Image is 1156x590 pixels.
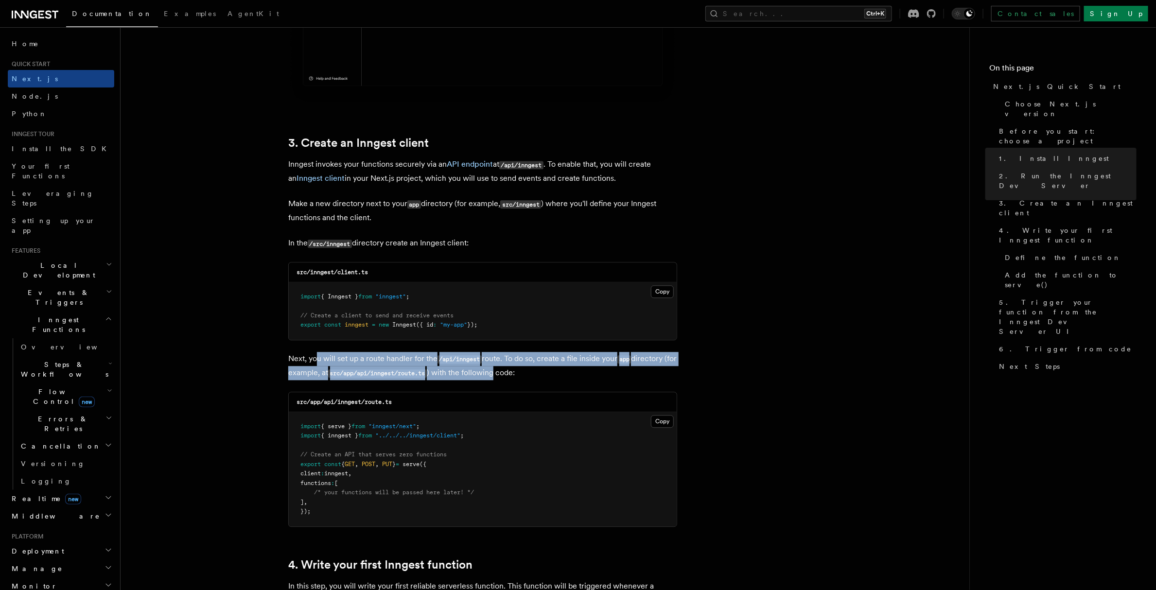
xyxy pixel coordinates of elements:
[17,360,108,379] span: Steps & Workflows
[447,159,493,169] a: API endpoint
[331,480,334,486] span: :
[300,499,304,505] span: ]
[17,441,101,451] span: Cancellation
[334,480,338,486] span: [
[989,78,1137,95] a: Next.js Quick Start
[1001,249,1137,266] a: Define the function
[12,190,94,207] span: Leveraging Steps
[396,461,399,468] span: =
[379,321,389,328] span: new
[368,423,416,430] span: "inngest/next"
[407,200,421,208] code: app
[8,260,106,280] span: Local Development
[1005,270,1137,290] span: Add the function to serve()
[8,284,114,311] button: Events & Triggers
[321,432,358,439] span: { inngest }
[8,564,63,573] span: Manage
[288,136,429,150] a: 3. Create an Inngest client
[999,226,1137,245] span: 4. Write your first Inngest function
[228,10,279,17] span: AgentKit
[321,470,324,477] span: :
[164,10,216,17] span: Examples
[8,35,114,52] a: Home
[952,8,975,19] button: Toggle dark mode
[351,423,365,430] span: from
[999,344,1132,354] span: 6. Trigger from code
[8,87,114,105] a: Node.js
[324,470,348,477] span: inngest
[433,321,437,328] span: :
[324,321,341,328] span: const
[348,470,351,477] span: ,
[17,472,114,490] a: Logging
[440,321,467,328] span: "my-app"
[617,355,631,364] code: app
[304,499,307,505] span: ,
[314,489,474,496] span: /* your functions will be passed here later! */
[8,311,114,338] button: Inngest Functions
[8,130,54,138] span: Inngest tour
[300,451,447,458] span: // Create an API that serves zero functions
[17,455,114,472] a: Versioning
[12,162,70,180] span: Your first Functions
[416,321,433,328] span: ({ id
[467,321,477,328] span: });
[288,197,677,225] p: Make a new directory next to your directory (for example, ) where you'll define your Inngest func...
[17,414,105,434] span: Errors & Retries
[65,494,81,504] span: new
[12,92,58,100] span: Node.js
[297,399,392,405] code: src/app/api/inngest/route.ts
[8,288,106,307] span: Events & Triggers
[8,247,40,255] span: Features
[321,423,351,430] span: { serve }
[8,511,100,521] span: Middleware
[995,167,1137,194] a: 2. Run the Inngest Dev Server
[420,461,426,468] span: ({
[403,461,420,468] span: serve
[8,105,114,122] a: Python
[406,293,409,300] span: ;
[345,461,355,468] span: GET
[1005,99,1137,119] span: Choose Next.js version
[375,293,406,300] span: "inngest"
[8,315,105,334] span: Inngest Functions
[999,126,1137,146] span: Before you start: choose a project
[300,508,311,515] span: });
[995,340,1137,358] a: 6. Trigger from code
[999,362,1060,371] span: Next Steps
[12,110,47,118] span: Python
[995,150,1137,167] a: 1. Install Inngest
[651,415,674,428] button: Copy
[8,338,114,490] div: Inngest Functions
[8,60,50,68] span: Quick start
[382,461,392,468] span: PUT
[12,39,39,49] span: Home
[17,356,114,383] button: Steps & Workflows
[995,194,1137,222] a: 3. Create an Inngest client
[358,293,372,300] span: from
[1001,266,1137,294] a: Add the function to serve()
[21,477,71,485] span: Logging
[8,140,114,157] a: Install the SDK
[300,312,454,319] span: // Create a client to send and receive events
[355,461,358,468] span: ,
[392,321,416,328] span: Inngest
[8,257,114,284] button: Local Development
[158,3,222,26] a: Examples
[324,461,341,468] span: const
[288,558,473,572] a: 4. Write your first Inngest function
[297,269,368,276] code: src/inngest/client.ts
[300,432,321,439] span: import
[300,293,321,300] span: import
[288,157,677,185] p: Inngest invokes your functions securely via an at . To enable that, you will create an in your Ne...
[288,236,677,250] p: In the directory create an Inngest client:
[300,470,321,477] span: client
[300,480,331,486] span: functions
[989,62,1137,78] h4: On this page
[358,432,372,439] span: from
[12,145,112,153] span: Install the SDK
[991,6,1080,21] a: Contact sales
[8,490,114,507] button: Realtimenew
[8,185,114,212] a: Leveraging Steps
[8,212,114,239] a: Setting up your app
